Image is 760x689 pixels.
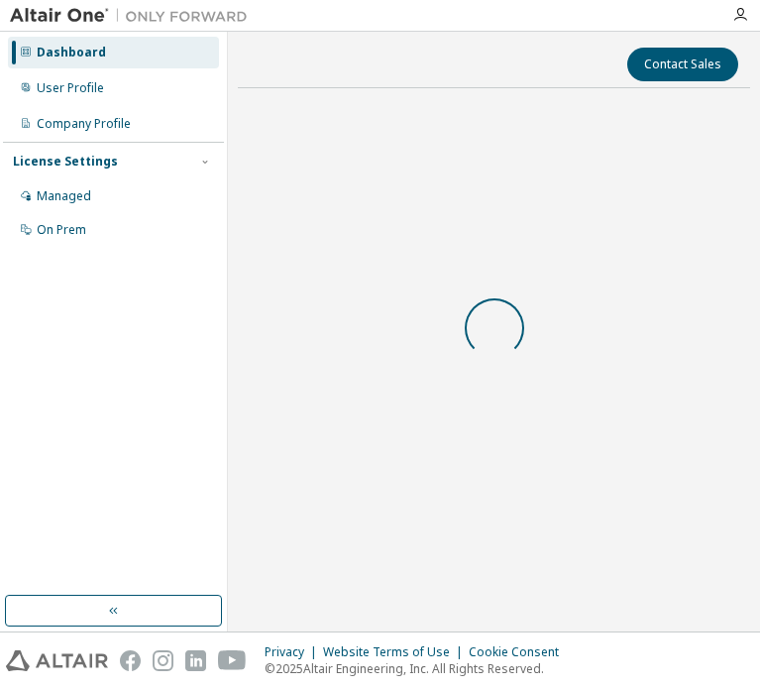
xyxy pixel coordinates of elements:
[37,188,91,204] div: Managed
[627,48,738,81] button: Contact Sales
[265,660,571,677] p: © 2025 Altair Engineering, Inc. All Rights Reserved.
[120,650,141,671] img: facebook.svg
[37,116,131,132] div: Company Profile
[37,45,106,60] div: Dashboard
[10,6,258,26] img: Altair One
[265,644,323,660] div: Privacy
[6,650,108,671] img: altair_logo.svg
[153,650,173,671] img: instagram.svg
[218,650,247,671] img: youtube.svg
[469,644,571,660] div: Cookie Consent
[323,644,469,660] div: Website Terms of Use
[13,154,118,170] div: License Settings
[37,80,104,96] div: User Profile
[37,222,86,238] div: On Prem
[185,650,206,671] img: linkedin.svg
